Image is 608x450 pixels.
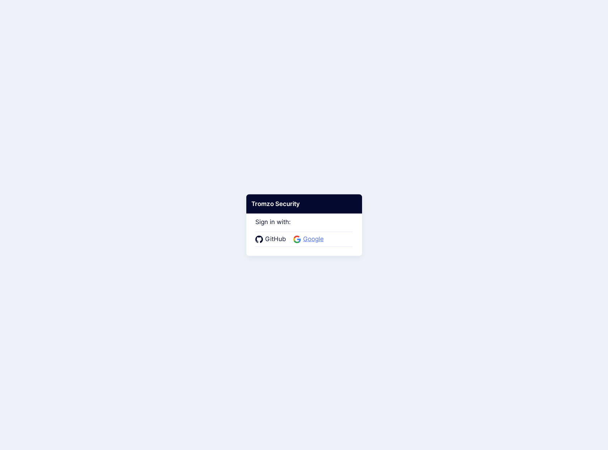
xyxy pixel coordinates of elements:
span: GitHub [263,235,288,244]
span: Google [301,235,326,244]
div: Sign in with: [255,208,353,247]
a: GitHub [255,235,288,244]
div: Tromzo Security [246,194,362,214]
a: Google [293,235,326,244]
